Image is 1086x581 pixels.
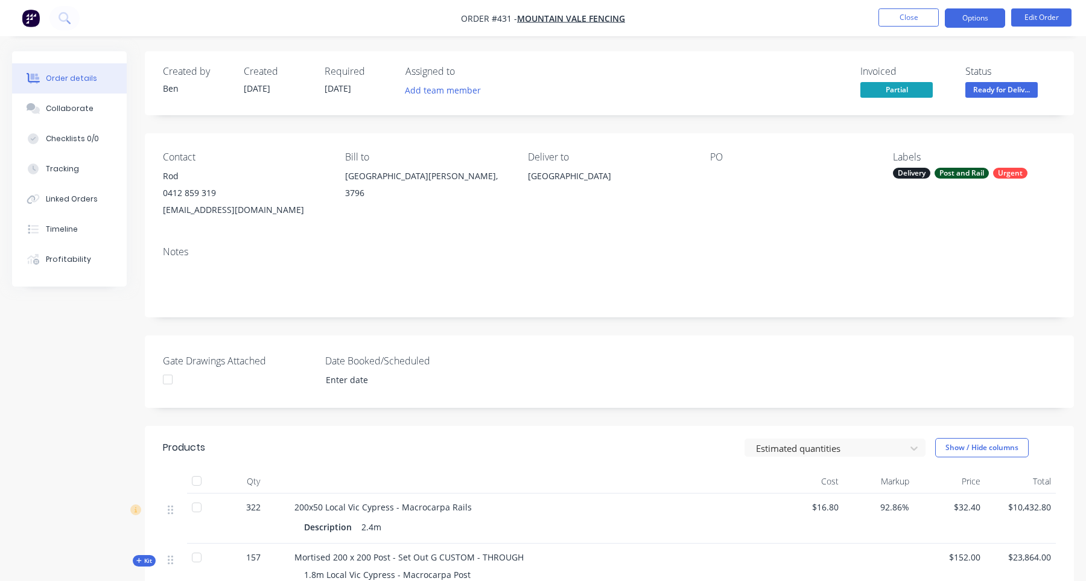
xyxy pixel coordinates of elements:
button: Edit Order [1011,8,1072,27]
div: Urgent [993,168,1027,179]
button: Add team member [405,82,487,98]
button: Timeline [12,214,127,244]
span: Mortised 200 x 200 Post - Set Out G CUSTOM - THROUGH [294,551,524,563]
div: Labels [893,151,1056,163]
div: Tracking [46,164,79,174]
div: [EMAIL_ADDRESS][DOMAIN_NAME] [163,202,326,218]
input: Enter date [317,371,468,389]
div: Total [985,469,1056,494]
span: $23,864.00 [990,551,1052,564]
span: 157 [246,551,261,564]
span: [DATE] [244,83,270,94]
div: Order details [46,73,97,84]
img: Factory [22,9,40,27]
span: $152.00 [919,551,980,564]
span: $10,432.80 [990,501,1052,513]
div: Delivery [893,168,930,179]
div: Profitability [46,254,91,265]
div: Price [914,469,985,494]
div: Notes [163,246,1056,258]
label: Gate Drawings Attached [163,354,314,368]
button: Options [945,8,1005,28]
div: Cost [772,469,843,494]
div: [GEOGRAPHIC_DATA] [528,168,691,206]
span: Kit [136,556,152,565]
div: Timeline [46,224,78,235]
button: Show / Hide columns [935,438,1029,457]
span: Partial [860,82,933,97]
button: Order details [12,63,127,94]
div: [GEOGRAPHIC_DATA][PERSON_NAME], 3796 [345,168,508,206]
div: Collaborate [46,103,94,114]
div: Contact [163,151,326,163]
div: 0412 859 319 [163,185,326,202]
span: Ready for Deliv... [965,82,1038,97]
span: $16.80 [777,501,839,513]
div: Assigned to [405,66,526,77]
button: Linked Orders [12,184,127,214]
span: 322 [246,501,261,513]
button: Close [878,8,939,27]
div: PO [710,151,873,163]
div: Bill to [345,151,508,163]
div: Qty [217,469,290,494]
div: [GEOGRAPHIC_DATA] [528,168,691,185]
div: Deliver to [528,151,691,163]
span: 92.86% [848,501,910,513]
div: Description [304,518,357,536]
button: Add team member [399,82,487,98]
a: Mountain Vale Fencing [517,13,625,24]
button: Checklists 0/0 [12,124,127,154]
div: Invoiced [860,66,951,77]
span: Order #431 - [461,13,517,24]
div: Status [965,66,1056,77]
button: Tracking [12,154,127,184]
div: Rod [163,168,326,185]
div: Created [244,66,310,77]
button: Collaborate [12,94,127,124]
div: Linked Orders [46,194,98,205]
div: Created by [163,66,229,77]
div: Required [325,66,391,77]
div: Post and Rail [935,168,989,179]
span: $32.40 [919,501,980,513]
button: Ready for Deliv... [965,82,1038,100]
button: Kit [133,555,156,567]
div: 2.4m [357,518,386,536]
span: 200x50 Local Vic Cypress - Macrocarpa Rails [294,501,472,513]
div: [GEOGRAPHIC_DATA][PERSON_NAME], 3796 [345,168,508,202]
label: Date Booked/Scheduled [325,354,476,368]
button: Profitability [12,244,127,275]
div: Rod0412 859 319[EMAIL_ADDRESS][DOMAIN_NAME] [163,168,326,218]
span: [DATE] [325,83,351,94]
div: Markup [843,469,915,494]
div: Checklists 0/0 [46,133,99,144]
div: Products [163,440,205,455]
div: Ben [163,82,229,95]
